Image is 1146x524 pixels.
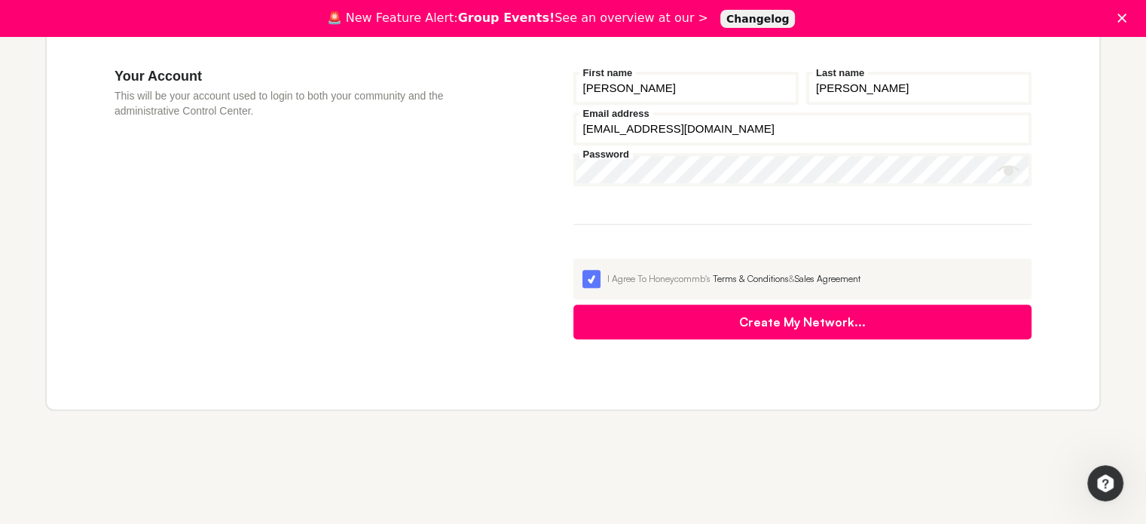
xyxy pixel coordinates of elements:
button: Create My Network... [573,305,1032,339]
p: This will be your account used to login to both your community and the administrative Control Cen... [115,88,483,118]
button: Show password [998,159,1020,182]
b: Group Events! [458,11,555,25]
h3: Your Account [115,68,483,84]
label: Email address [579,109,653,118]
a: Sales Agreement [795,273,860,284]
label: Last name [812,68,868,78]
input: First name [573,72,799,105]
label: First name [579,68,637,78]
label: Password [579,149,633,159]
a: Terms & Conditions [713,273,789,284]
div: Close [1117,14,1132,23]
input: Last name [806,72,1031,105]
a: Changelog [720,10,796,28]
iframe: Intercom live chat [1087,465,1123,501]
input: Email address [573,112,1032,146]
div: 🚨 New Feature Alert: See an overview at our > [327,11,708,26]
div: I Agree To Honeycommb's & [607,272,1023,286]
